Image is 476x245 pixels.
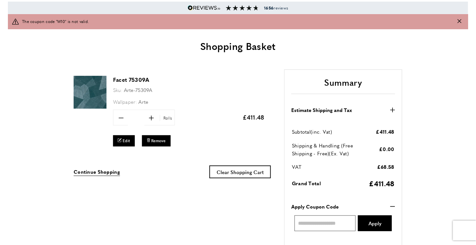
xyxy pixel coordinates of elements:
[329,150,349,157] span: (Ex. Vat)
[142,135,171,146] button: Remove Facet 75309A
[243,113,264,121] span: £411.48
[188,5,221,11] img: Reviews.io 5 stars
[200,39,276,53] span: Shopping Basket
[358,215,392,231] button: Apply
[113,76,150,83] a: Facet 75309A
[74,104,107,110] a: Facet 75309A
[74,168,120,175] span: Continue Shopping
[264,5,288,11] span: reviews
[124,86,153,93] span: Arte-75309A
[291,106,395,114] button: Estimate Shipping and Tax
[376,128,394,135] span: £411.48
[138,98,148,105] span: Arte
[74,168,120,176] a: Continue Shopping
[458,18,462,25] button: Close message
[226,5,259,11] img: Reviews section
[291,106,352,114] strong: Estimate Shipping and Tax
[292,163,302,170] span: VAT
[379,145,395,152] span: £0.00
[209,166,271,178] button: Clear Shopping Cart
[292,128,311,135] span: Subtotal
[291,203,395,211] button: Apply Coupon Code
[22,18,89,25] span: The coupon code "W10" is not valid.
[291,203,339,211] strong: Apply Coupon Code
[291,77,395,94] h2: Summary
[123,138,130,144] span: Edit
[369,221,381,226] span: Apply
[113,98,137,105] span: Wallpaper:
[113,86,122,93] span: Sku:
[369,178,394,188] span: £411.48
[152,138,166,144] span: Remove
[74,76,107,109] img: Facet 75309A
[264,5,274,11] strong: 1656
[292,142,353,157] span: Shipping & Handling (Free Shipping - Free)
[160,115,174,121] span: Rolls
[377,163,394,170] span: £68.58
[217,168,264,175] span: Clear Shopping Cart
[292,180,321,187] span: Grand Total
[311,128,332,135] span: (inc. Vat)
[113,135,135,146] a: Edit Facet 75309A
